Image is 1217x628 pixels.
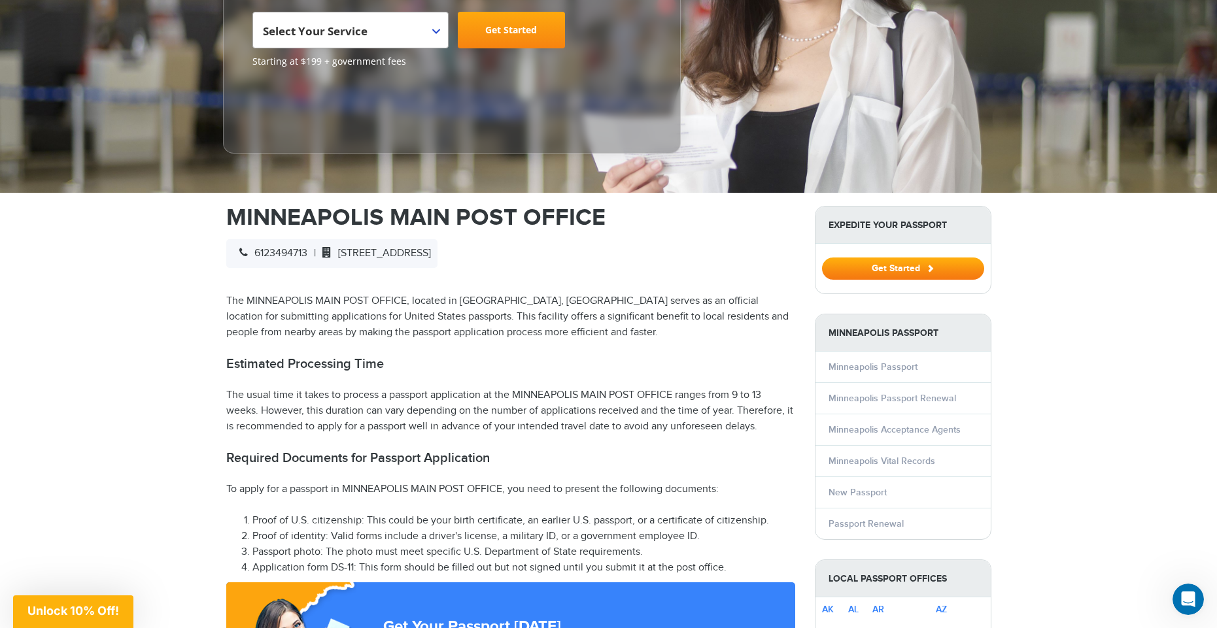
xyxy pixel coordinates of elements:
p: The usual time it takes to process a passport application at the MINNEAPOLIS MAIN POST OFFICE ran... [226,388,795,435]
a: AL [848,604,859,615]
a: AK [822,604,834,615]
p: The MINNEAPOLIS MAIN POST OFFICE, located in [GEOGRAPHIC_DATA], [GEOGRAPHIC_DATA] serves as an of... [226,293,795,340]
p: To apply for a passport in MINNEAPOLIS MAIN POST OFFICE, you need to present the following docume... [226,482,795,497]
a: AR [872,604,884,615]
span: Unlock 10% Off! [27,604,119,618]
h2: Required Documents for Passport Application [226,450,795,466]
a: Minneapolis Acceptance Agents [829,424,961,435]
h2: Estimated Processing Time [226,356,795,372]
h1: MINNEAPOLIS MAIN POST OFFICE [226,206,795,229]
a: AZ [936,604,947,615]
button: Get Started [822,257,984,280]
a: Minneapolis Passport [829,361,917,372]
strong: Expedite Your Passport [815,207,991,244]
span: Select Your Service [252,12,449,48]
span: Starting at $199 + government fees [252,55,651,68]
a: Get Started [822,263,984,273]
div: | [226,239,437,268]
span: Select Your Service [263,24,368,39]
span: 6123494713 [233,247,307,259]
li: Proof of U.S. citizenship: This could be your birth certificate, an earlier U.S. passport, or a c... [252,513,795,529]
iframe: Intercom live chat [1173,584,1204,615]
strong: Minneapolis Passport [815,314,991,352]
a: Minneapolis Passport Renewal [829,393,956,404]
iframe: Customer reviews powered by Trustpilot [252,74,351,140]
a: Passport Renewal [829,518,904,529]
li: Application form DS-11: This form should be filled out but not signed until you submit it at the ... [252,560,795,576]
div: Unlock 10% Off! [13,595,133,628]
span: [STREET_ADDRESS] [316,247,431,259]
a: Get Started [458,12,565,48]
strong: Local Passport Offices [815,560,991,597]
span: Select Your Service [263,17,435,54]
a: Minneapolis Vital Records [829,455,935,467]
li: Passport photo: The photo must meet specific U.S. Department of State requirements. [252,544,795,560]
a: New Passport [829,487,887,498]
li: Proof of identity: Valid forms include a driver's license, a military ID, or a government employe... [252,529,795,544]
